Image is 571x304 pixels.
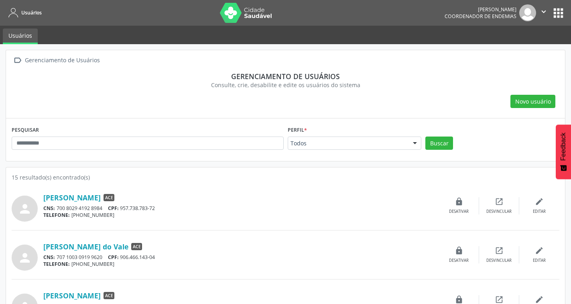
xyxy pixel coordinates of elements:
div: Consulte, crie, desabilite e edite os usuários do sistema [17,81,554,89]
i: lock [455,197,463,206]
span: Coordenador de Endemias [445,13,516,20]
i: edit [535,197,544,206]
a: [PERSON_NAME] [43,193,101,202]
i: open_in_new [495,197,504,206]
i: edit [535,246,544,255]
span: Usuários [21,9,42,16]
span: Todos [291,139,405,147]
div: Desvincular [486,258,512,263]
div: 15 resultado(s) encontrado(s) [12,173,559,182]
i: lock [455,295,463,304]
div: 700 8029 4192 8984 957.738.783-72 [43,205,439,212]
div: [PERSON_NAME] [445,6,516,13]
div: Gerenciamento de Usuários [23,55,101,66]
i:  [12,55,23,66]
span: TELEFONE: [43,261,70,267]
a: Usuários [6,6,42,19]
i: open_in_new [495,246,504,255]
span: ACE [131,243,142,250]
div: Editar [533,209,546,214]
span: Feedback [560,133,567,161]
i:  [539,7,548,16]
span: ACE [104,292,114,299]
span: CPF: [108,254,119,261]
i: person [18,251,32,265]
a:  Gerenciamento de Usuários [12,55,101,66]
div: Desvincular [486,209,512,214]
span: Novo usuário [515,97,551,106]
div: [PHONE_NUMBER] [43,261,439,267]
i: person [18,202,32,216]
div: Desativar [449,209,469,214]
button: Novo usuário [510,95,555,108]
i: open_in_new [495,295,504,304]
div: Gerenciamento de usuários [17,72,554,81]
a: [PERSON_NAME] do Vale [43,242,128,251]
button:  [536,4,551,21]
i: edit [535,295,544,304]
button: apps [551,6,565,20]
label: PESQUISAR [12,124,39,137]
div: [PHONE_NUMBER] [43,212,439,218]
span: CNS: [43,254,55,261]
div: Desativar [449,258,469,263]
a: Usuários [3,29,38,44]
div: Editar [533,258,546,263]
span: CPF: [108,205,119,212]
i: lock [455,246,463,255]
button: Feedback - Mostrar pesquisa [556,124,571,179]
button: Buscar [425,137,453,150]
span: ACE [104,194,114,201]
span: CNS: [43,205,55,212]
a: [PERSON_NAME] [43,291,101,300]
img: img [519,4,536,21]
label: Perfil [288,124,307,137]
span: TELEFONE: [43,212,70,218]
div: 707 1003 0919 9620 906.466.143-04 [43,254,439,261]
